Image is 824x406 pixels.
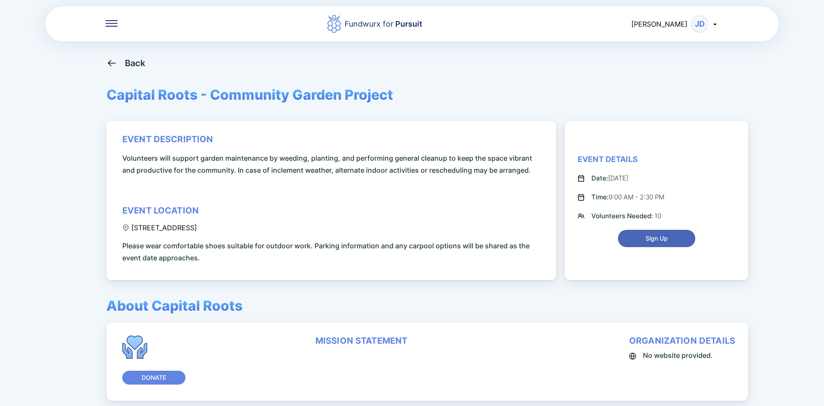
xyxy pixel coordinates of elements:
span: Capital Roots - Community Garden Project [106,86,393,103]
span: Volunteers will support garden maintenance by weeding, planting, and performing general cleanup t... [122,152,543,176]
div: [DATE] [591,173,628,183]
span: No website provided. [643,349,713,361]
div: Event Details [578,154,638,165]
button: Donate [122,371,185,385]
div: Fundwurx for [345,18,422,30]
span: Time: [591,193,609,201]
span: About Capital Roots [106,297,242,314]
div: event location [122,205,199,216]
span: Please wear comfortable shoes suitable for outdoor work. Parking information and any carpool opti... [122,240,543,264]
div: mission statement [315,336,408,346]
span: Date: [591,174,608,182]
div: [STREET_ADDRESS] [122,223,197,232]
span: [PERSON_NAME] [631,20,688,28]
div: 10 [591,211,661,221]
div: event description [122,134,213,144]
div: Back [125,58,145,68]
span: Donate [142,373,166,382]
span: Volunteers Needed: [591,212,654,220]
button: Sign Up [618,230,695,247]
span: Pursuit [394,19,422,28]
div: JD [691,15,708,33]
div: organization details [629,336,735,346]
div: 9:00 AM - 2:30 PM [591,192,664,202]
span: Sign Up [645,234,668,243]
